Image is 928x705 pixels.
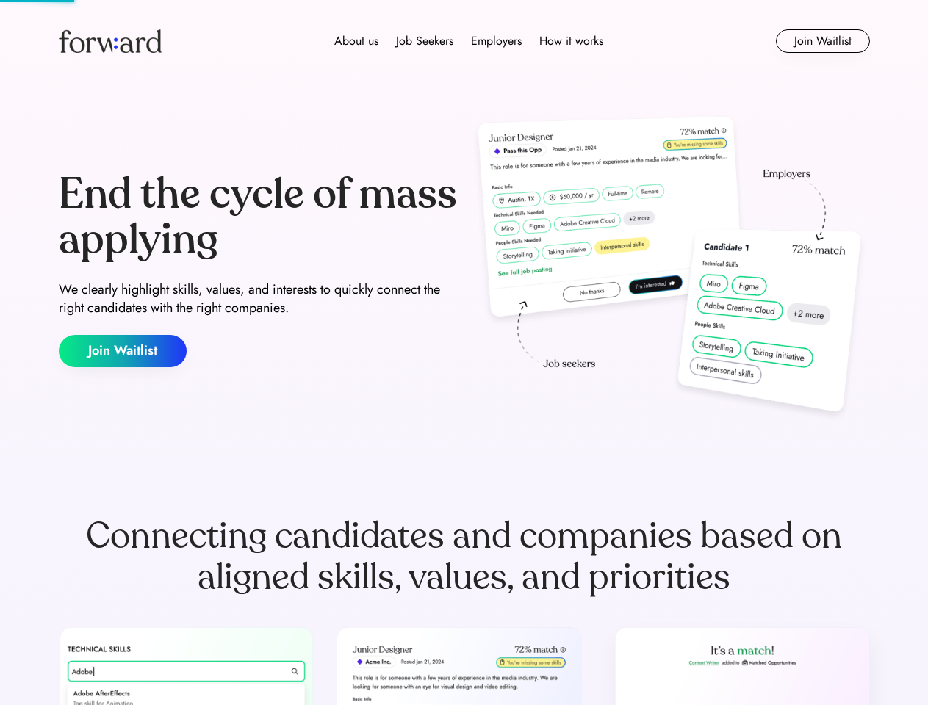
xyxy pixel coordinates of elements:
div: About us [334,32,378,50]
div: Job Seekers [396,32,453,50]
div: Employers [471,32,522,50]
img: Forward logo [59,29,162,53]
div: How it works [539,32,603,50]
button: Join Waitlist [59,335,187,367]
div: End the cycle of mass applying [59,172,458,262]
div: Connecting candidates and companies based on aligned skills, values, and priorities [59,516,870,598]
div: We clearly highlight skills, values, and interests to quickly connect the right candidates with t... [59,281,458,317]
img: hero-image.png [470,112,870,427]
button: Join Waitlist [776,29,870,53]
